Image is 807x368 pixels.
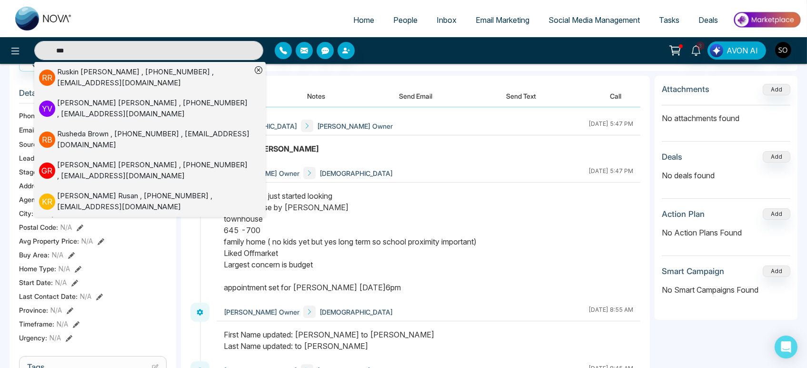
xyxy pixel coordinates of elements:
p: R B [39,132,55,148]
div: [DATE] 8:55 AM [588,306,633,318]
p: G R [39,163,55,179]
span: N/A [55,277,67,287]
span: Source: [19,139,43,149]
span: Deals [698,15,718,25]
a: Home [344,11,384,29]
h3: Attachments [662,84,709,94]
span: N/A [57,319,68,329]
button: Send Text [487,85,555,107]
a: Social Media Management [539,11,649,29]
span: Postal Code : [19,222,58,232]
img: Market-place.gif [732,9,801,31]
img: Lead Flow [710,44,723,57]
span: Urgency : [19,333,47,343]
span: N/A [52,250,63,260]
span: Email: [19,125,37,135]
p: No attachments found [662,105,790,124]
span: Start Date : [19,277,53,287]
span: [PERSON_NAME] Owner [317,121,393,131]
h3: Action Plan [662,209,705,219]
span: Agent: [19,194,40,204]
div: [PERSON_NAME] [PERSON_NAME] , [PHONE_NUMBER] , [EMAIL_ADDRESS][DOMAIN_NAME] [57,98,251,119]
span: N/A [50,333,61,343]
span: N/A [50,305,62,315]
span: 3 [696,41,705,50]
p: K R [39,194,55,210]
span: Avg Property Price : [19,236,79,246]
span: AVON AI [727,45,758,56]
button: Call [591,85,640,107]
span: People [393,15,418,25]
span: Email Marketing [476,15,529,25]
span: Social Media Management [548,15,640,25]
span: Inbox [437,15,457,25]
div: [DATE] 5:47 PM [588,120,633,132]
span: N/A [81,236,93,246]
p: No Action Plans Found [662,227,790,238]
button: Notes [288,85,344,107]
button: AVON AI [707,41,766,60]
span: [PERSON_NAME] Owner [224,307,299,317]
a: Deals [689,11,727,29]
p: R R [39,70,55,86]
button: Add [763,266,790,277]
p: No deals found [662,170,790,181]
p: No Smart Campaigns Found [662,284,790,296]
button: Add [763,84,790,95]
img: Nova CRM Logo [15,7,72,31]
span: N/A [80,291,91,301]
span: [DEMOGRAPHIC_DATA] [319,307,393,317]
span: Timeframe : [19,319,54,329]
span: Address: [19,181,60,191]
span: Home [353,15,374,25]
button: Add [763,151,790,163]
button: Call [19,58,65,72]
span: Add [763,85,790,93]
h3: Smart Campaign [662,266,724,276]
div: [PERSON_NAME] Rusan , [PHONE_NUMBER] , [EMAIL_ADDRESS][DOMAIN_NAME] [57,191,251,212]
span: Stage: [19,167,39,177]
button: Send Email [380,85,451,107]
img: User Avatar [775,42,791,58]
h3: Details [19,88,167,103]
div: Rusheda Brown , [PHONE_NUMBER] , [EMAIL_ADDRESS][DOMAIN_NAME] [57,129,251,150]
h3: Deals [662,152,682,162]
span: Buy Area : [19,250,50,260]
button: Add [763,208,790,220]
span: N/A [60,222,72,232]
span: City : [19,208,33,218]
span: Last Contact Date : [19,291,78,301]
span: Tasks [659,15,679,25]
div: [PERSON_NAME] [PERSON_NAME] , [PHONE_NUMBER] , [EMAIL_ADDRESS][DOMAIN_NAME] [57,160,251,181]
span: Phone: [19,111,40,121]
div: Open Intercom Messenger [775,336,797,358]
span: Province : [19,305,48,315]
span: N/A [59,264,70,274]
a: 3 [685,41,707,58]
div: [DATE] 5:47 PM [588,167,633,179]
a: Tasks [649,11,689,29]
span: Home Type : [19,264,56,274]
a: People [384,11,427,29]
p: Y V [39,101,55,117]
a: Inbox [427,11,466,29]
a: Email Marketing [466,11,539,29]
span: [DEMOGRAPHIC_DATA] [319,168,393,178]
div: Ruskin [PERSON_NAME] , [PHONE_NUMBER] , [EMAIL_ADDRESS][DOMAIN_NAME] [57,67,251,88]
span: Lead Type: [19,153,53,163]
